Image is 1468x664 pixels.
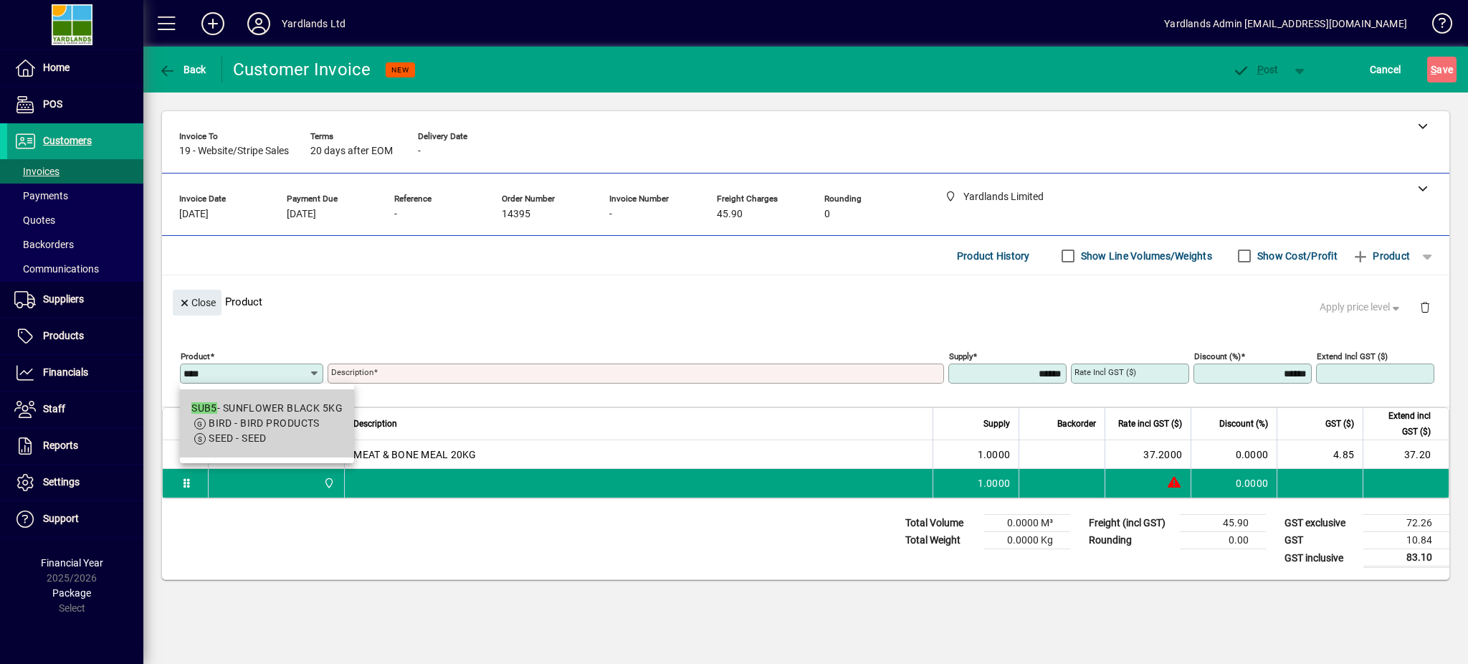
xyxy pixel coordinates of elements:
[824,209,830,220] span: 0
[1180,515,1266,532] td: 45.90
[14,166,59,177] span: Invoices
[1114,447,1182,462] div: 37.2000
[287,209,316,220] span: [DATE]
[949,351,973,361] mat-label: Supply
[1320,300,1403,315] span: Apply price level
[1421,3,1450,49] a: Knowledge Base
[1082,532,1180,549] td: Rounding
[353,416,397,432] span: Description
[209,417,320,429] span: BIRD - BIRD PRODUCTS
[898,532,984,549] td: Total Weight
[1057,416,1096,432] span: Backorder
[1225,57,1286,82] button: Post
[191,401,343,416] div: - SUNFLOWER BLACK 5KG
[1257,64,1264,75] span: P
[1314,295,1409,321] button: Apply price level
[158,64,206,75] span: Back
[1277,549,1363,567] td: GST inclusive
[169,295,225,308] app-page-header-button: Close
[173,290,221,316] button: Close
[394,209,397,220] span: -
[984,532,1070,549] td: 0.0000 Kg
[1180,532,1266,549] td: 0.00
[391,65,409,75] span: NEW
[984,515,1070,532] td: 0.0000 M³
[1082,515,1180,532] td: Freight (incl GST)
[43,513,79,524] span: Support
[236,11,282,37] button: Profile
[209,432,267,444] span: SEED - SEED
[7,282,143,318] a: Suppliers
[43,366,88,378] span: Financials
[717,209,743,220] span: 45.90
[1408,300,1442,313] app-page-header-button: Delete
[609,209,612,220] span: -
[7,465,143,501] a: Settings
[7,87,143,123] a: POS
[41,557,103,569] span: Financial Year
[1191,469,1277,498] td: 0.0000
[14,214,55,226] span: Quotes
[7,50,143,86] a: Home
[1431,58,1453,81] span: ave
[1232,64,1279,75] span: ost
[1325,416,1354,432] span: GST ($)
[180,389,354,457] mat-option: SUB5 - SUNFLOWER BLACK 5KG
[978,476,1011,490] span: 1.0000
[1074,367,1136,377] mat-label: Rate incl GST ($)
[1363,440,1449,469] td: 37.20
[43,330,84,341] span: Products
[353,447,476,462] span: MEAT & BONE MEAL 20KG
[1277,515,1363,532] td: GST exclusive
[1078,249,1212,263] label: Show Line Volumes/Weights
[14,190,68,201] span: Payments
[43,403,65,414] span: Staff
[155,57,210,82] button: Back
[983,416,1010,432] span: Supply
[7,257,143,281] a: Communications
[1254,249,1338,263] label: Show Cost/Profit
[1191,440,1277,469] td: 0.0000
[310,146,393,157] span: 20 days after EOM
[1194,351,1241,361] mat-label: Discount (%)
[957,245,1030,267] span: Product History
[14,263,99,275] span: Communications
[1372,408,1431,440] span: Extend incl GST ($)
[43,98,62,110] span: POS
[7,501,143,537] a: Support
[1363,532,1449,549] td: 10.84
[7,232,143,257] a: Backorders
[43,62,70,73] span: Home
[143,57,222,82] app-page-header-button: Back
[52,587,91,599] span: Package
[43,293,84,305] span: Suppliers
[1277,440,1363,469] td: 4.85
[951,243,1036,269] button: Product History
[320,475,336,491] span: Yardlands Limited
[1118,416,1182,432] span: Rate incl GST ($)
[1317,351,1388,361] mat-label: Extend incl GST ($)
[1408,290,1442,324] button: Delete
[1431,64,1436,75] span: S
[898,515,984,532] td: Total Volume
[190,11,236,37] button: Add
[7,159,143,184] a: Invoices
[418,146,421,157] span: -
[7,392,143,427] a: Staff
[7,184,143,208] a: Payments
[978,447,1011,462] span: 1.0000
[7,208,143,232] a: Quotes
[1363,515,1449,532] td: 72.26
[7,318,143,354] a: Products
[1366,57,1405,82] button: Cancel
[179,146,289,157] span: 19 - Website/Stripe Sales
[1427,57,1457,82] button: Save
[43,440,78,451] span: Reports
[179,209,209,220] span: [DATE]
[233,58,371,81] div: Customer Invoice
[7,428,143,464] a: Reports
[14,239,74,250] span: Backorders
[1219,416,1268,432] span: Discount (%)
[7,355,143,391] a: Financials
[282,12,345,35] div: Yardlands Ltd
